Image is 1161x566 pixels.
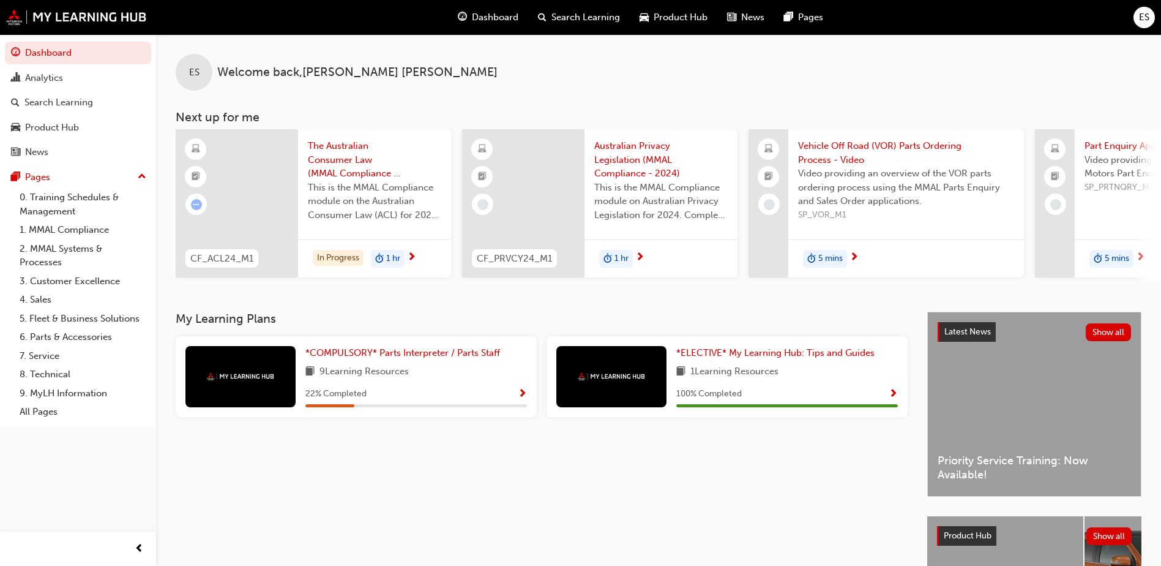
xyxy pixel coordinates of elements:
a: Product HubShow all [937,526,1132,546]
a: 6. Parts & Accessories [15,328,151,347]
span: prev-icon [135,541,144,557]
span: 5 mins [818,252,843,266]
span: car-icon [640,10,649,25]
img: mmal [207,372,274,380]
span: Product Hub [654,10,707,25]
a: Latest NewsShow all [938,322,1131,342]
span: 1 hr [614,252,629,266]
span: duration-icon [603,251,612,267]
a: 7. Service [15,347,151,366]
a: pages-iconPages [774,5,833,30]
button: Show all [1086,323,1132,341]
span: This is the MMAL Compliance module on Australian Privacy Legislation for 2024. Complete this modu... [594,181,728,222]
span: learningRecordVerb_ATTEMPT-icon [191,199,202,210]
a: Latest NewsShow allPriority Service Training: Now Available! [927,312,1141,497]
span: CF_PRVCY24_M1 [477,252,552,266]
span: learningResourceType_ELEARNING-icon [192,141,200,157]
span: Dashboard [472,10,518,25]
div: Analytics [25,71,63,85]
span: booktick-icon [1051,169,1059,185]
a: Vehicle Off Road (VOR) Parts Ordering Process - VideoVideo providing an overview of the VOR parts... [748,129,1024,277]
button: Show Progress [889,387,898,402]
span: pages-icon [11,172,20,183]
span: Latest News [944,326,991,337]
a: *ELECTIVE* My Learning Hub: Tips and Guides [676,346,879,360]
button: Pages [5,166,151,189]
span: Vehicle Off Road (VOR) Parts Ordering Process - Video [798,139,1014,167]
span: News [741,10,764,25]
a: 3. Customer Excellence [15,272,151,291]
span: news-icon [11,147,20,158]
button: ES [1133,7,1155,28]
a: News [5,141,151,164]
span: learningResourceType_ELEARNING-icon [478,141,487,157]
img: mmal [578,372,645,380]
span: This is the MMAL Compliance module on the Australian Consumer Law (ACL) for 2024. Complete this m... [308,181,441,222]
span: Video providing an overview of the VOR parts ordering process using the MMAL Parts Enquiry and Sa... [798,167,1014,208]
a: 5. Fleet & Business Solutions [15,309,151,328]
a: Dashboard [5,42,151,64]
a: CF_PRVCY24_M1Australian Privacy Legislation (MMAL Compliance - 2024)This is the MMAL Compliance m... [462,129,737,277]
div: Pages [25,170,50,184]
a: All Pages [15,402,151,421]
button: DashboardAnalyticsSearch LearningProduct HubNews [5,39,151,166]
span: *COMPULSORY* Parts Interpreter / Parts Staff [305,347,500,358]
span: duration-icon [807,251,816,267]
h3: My Learning Plans [176,312,908,326]
span: booktick-icon [478,169,487,185]
span: 100 % Completed [676,387,742,401]
span: book-icon [676,364,685,380]
span: duration-icon [1094,251,1102,267]
a: 8. Technical [15,365,151,384]
div: News [25,145,48,159]
a: 2. MMAL Systems & Processes [15,240,151,272]
span: The Australian Consumer Law (MMAL Compliance - 2024) [308,139,441,181]
div: Search Learning [24,96,93,110]
a: car-iconProduct Hub [630,5,717,30]
span: next-icon [849,252,859,263]
span: search-icon [11,97,20,108]
span: SP_VOR_M1 [798,208,1014,222]
span: pages-icon [784,10,793,25]
span: car-icon [11,123,20,134]
span: booktick-icon [192,169,200,185]
span: duration-icon [375,251,384,267]
span: 5 mins [1105,252,1129,266]
a: 0. Training Schedules & Management [15,188,151,221]
a: 4. Sales [15,290,151,309]
span: 22 % Completed [305,387,367,401]
span: learningRecordVerb_NONE-icon [764,199,775,210]
span: 1 Learning Resources [690,364,778,380]
span: Priority Service Training: Now Available! [938,454,1131,481]
span: next-icon [407,252,416,263]
img: mmal [6,9,147,25]
span: Australian Privacy Legislation (MMAL Compliance - 2024) [594,139,728,181]
span: chart-icon [11,73,20,84]
span: next-icon [635,252,644,263]
span: Show Progress [889,389,898,400]
span: Search Learning [551,10,620,25]
button: Show Progress [518,387,527,402]
span: book-icon [305,364,315,380]
a: 1. MMAL Compliance [15,221,151,240]
span: next-icon [1136,252,1145,263]
a: Product Hub [5,116,151,139]
a: CF_ACL24_M1The Australian Consumer Law (MMAL Compliance - 2024)This is the MMAL Compliance module... [176,129,451,277]
a: *COMPULSORY* Parts Interpreter / Parts Staff [305,346,505,360]
a: guage-iconDashboard [448,5,528,30]
span: up-icon [138,169,146,185]
span: Pages [798,10,823,25]
span: guage-icon [458,10,467,25]
span: *ELECTIVE* My Learning Hub: Tips and Guides [676,347,875,358]
span: Product Hub [944,530,991,541]
span: booktick-icon [764,169,773,185]
span: 9 Learning Resources [319,364,409,380]
span: ES [189,66,200,80]
a: Analytics [5,67,151,89]
span: news-icon [727,10,736,25]
span: search-icon [538,10,547,25]
span: 1 hr [386,252,400,266]
span: ES [1139,10,1149,25]
a: Search Learning [5,91,151,114]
